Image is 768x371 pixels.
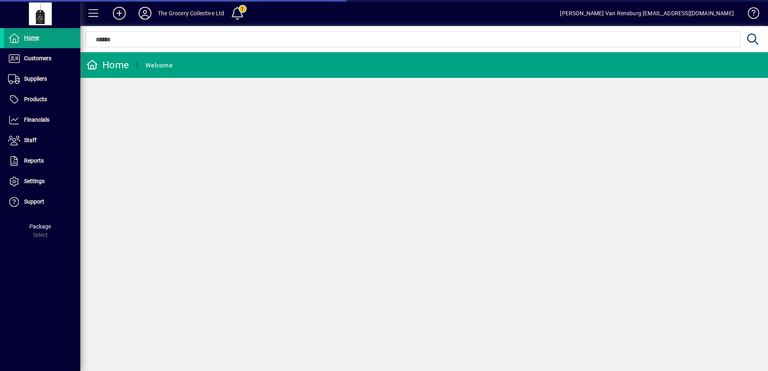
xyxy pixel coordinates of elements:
[24,137,37,143] span: Staff
[24,198,44,205] span: Support
[24,35,39,41] span: Home
[4,151,80,171] a: Reports
[4,171,80,192] a: Settings
[24,157,44,164] span: Reports
[4,90,80,110] a: Products
[145,59,172,72] div: Welcome
[4,110,80,130] a: Financials
[132,6,158,20] button: Profile
[158,7,225,20] div: The Grocery Collective Ltd
[4,69,80,89] a: Suppliers
[106,6,132,20] button: Add
[4,192,80,212] a: Support
[29,223,51,230] span: Package
[24,96,47,102] span: Products
[24,116,49,123] span: Financials
[4,130,80,151] a: Staff
[560,7,734,20] div: [PERSON_NAME] Van Rensburg [EMAIL_ADDRESS][DOMAIN_NAME]
[24,55,51,61] span: Customers
[86,59,129,71] div: Home
[24,75,47,82] span: Suppliers
[742,2,758,28] a: Knowledge Base
[4,49,80,69] a: Customers
[24,178,45,184] span: Settings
